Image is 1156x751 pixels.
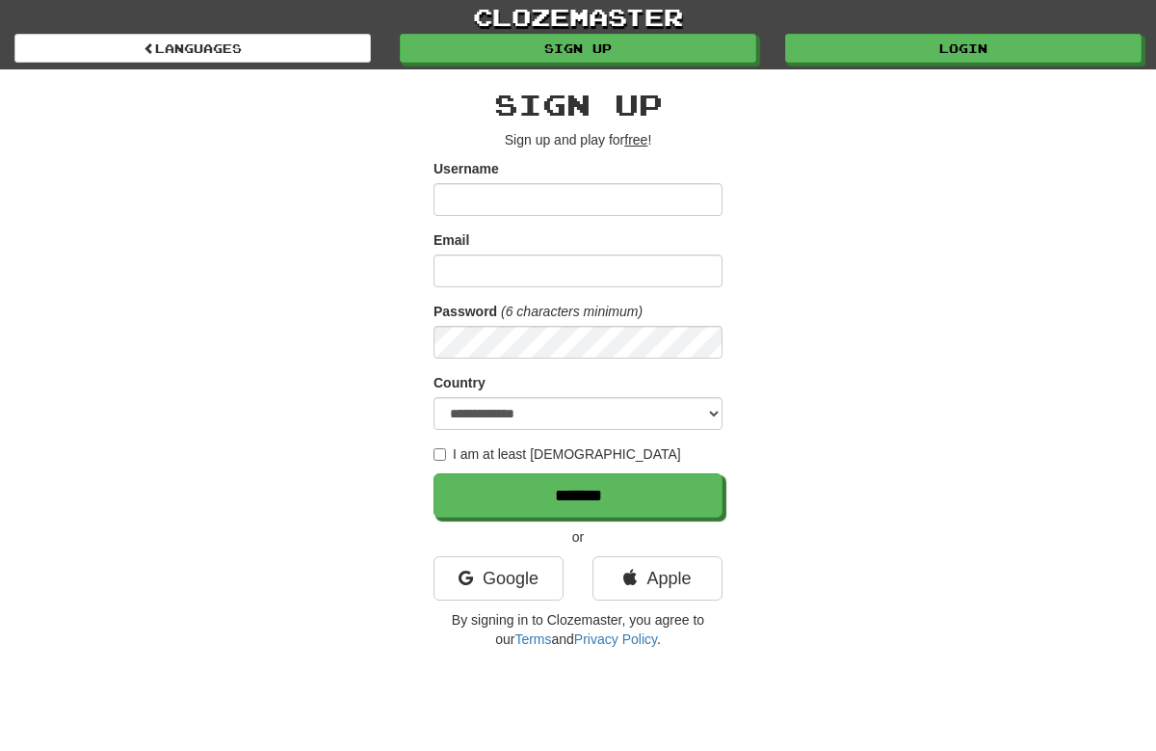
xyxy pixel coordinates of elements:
p: or [433,527,722,547]
a: Privacy Policy [574,631,657,647]
em: (6 characters minimum) [501,304,643,319]
a: Apple [592,556,722,601]
label: Email [433,230,469,250]
a: Login [785,34,1142,63]
label: Country [433,373,486,392]
label: Password [433,302,497,321]
u: free [624,132,647,148]
a: Languages [14,34,371,63]
h2: Sign up [433,89,722,121]
a: Terms [514,631,551,647]
input: I am at least [DEMOGRAPHIC_DATA] [433,448,446,461]
p: By signing in to Clozemaster, you agree to our and . [433,610,722,649]
a: Sign up [400,34,756,63]
label: I am at least [DEMOGRAPHIC_DATA] [433,444,681,464]
label: Username [433,159,499,178]
p: Sign up and play for ! [433,130,722,149]
a: Google [433,556,564,601]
